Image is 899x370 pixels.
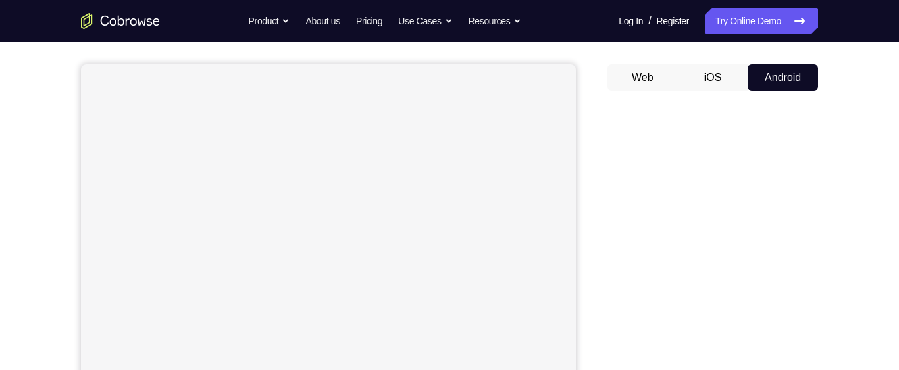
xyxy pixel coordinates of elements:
[81,13,160,29] a: Go to the home page
[356,8,382,34] a: Pricing
[469,8,522,34] button: Resources
[607,64,678,91] button: Web
[678,64,748,91] button: iOS
[648,13,651,29] span: /
[249,8,290,34] button: Product
[619,8,643,34] a: Log In
[305,8,340,34] a: About us
[398,8,452,34] button: Use Cases
[705,8,818,34] a: Try Online Demo
[748,64,818,91] button: Android
[657,8,689,34] a: Register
